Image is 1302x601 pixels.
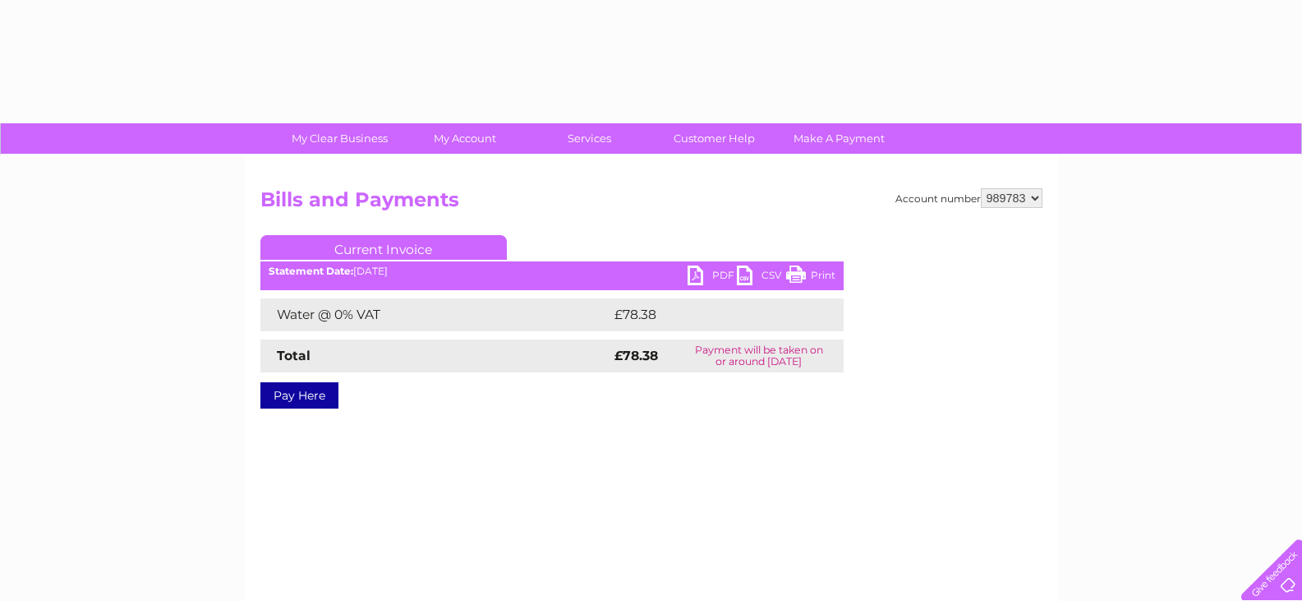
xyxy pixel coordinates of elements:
a: Customer Help [646,123,782,154]
a: My Clear Business [272,123,407,154]
a: Pay Here [260,382,338,409]
a: My Account [397,123,532,154]
td: Payment will be taken on or around [DATE] [674,340,844,372]
a: Print [786,266,835,289]
a: Services [522,123,657,154]
b: Statement Date: [269,265,353,277]
a: PDF [688,266,737,289]
a: Current Invoice [260,235,507,260]
a: Make A Payment [771,123,907,154]
td: £78.38 [610,298,811,331]
div: [DATE] [260,266,844,277]
div: Account number [895,188,1042,208]
strong: Total [277,348,311,363]
a: CSV [737,266,786,289]
td: Water @ 0% VAT [260,298,610,331]
strong: £78.38 [614,348,658,363]
h2: Bills and Payments [260,188,1042,220]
